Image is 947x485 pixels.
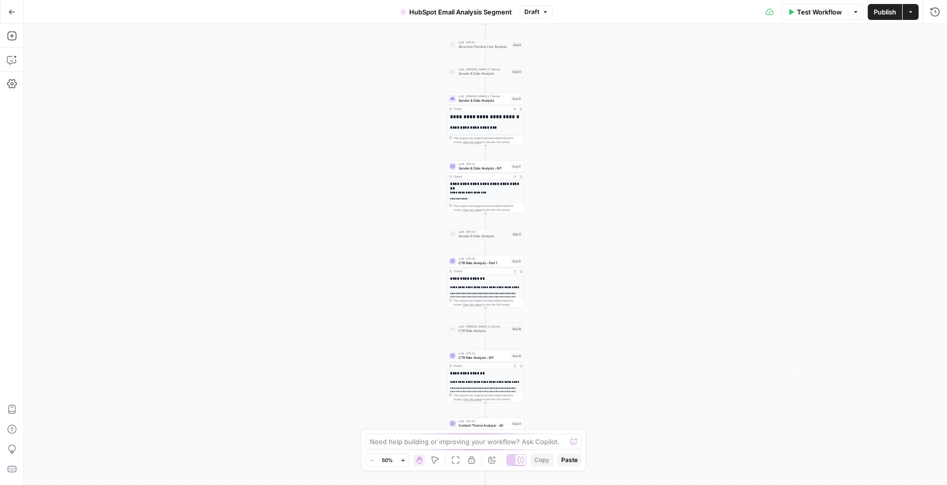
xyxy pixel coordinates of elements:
div: Step 11 [512,232,522,236]
button: HubSpot Email Analysis Segment [394,4,518,20]
g: Edge from step_9 to step_13 [485,50,486,65]
g: Edge from step_12 to step_19 [485,308,486,322]
g: Edge from step_13 to step_10 [485,77,486,92]
span: Copy the output [463,208,482,211]
span: Content Theme Analysis - All [459,423,509,428]
span: Copy [534,456,549,465]
div: This output is too large & has been abbreviated for review. to view the full content. [454,393,522,401]
span: Sender & Date Analysis [459,233,510,238]
span: LLM · GPT-4.1 [459,230,510,234]
span: Structure Preview Line Analysis [459,44,510,49]
span: CTR Rate Analysis - Part 1 [459,260,509,265]
div: This output is too large & has been abbreviated for review. to view the full content. [454,299,522,307]
button: Paste [557,454,582,467]
div: LLM · GPT-4.1Sender & Date AnalysisStep 11 [447,228,524,240]
span: Paste [561,456,578,465]
div: Step 12 [511,259,522,263]
div: This output is too large & has been abbreviated for review. to view the full content. [454,136,522,144]
span: CTR Rate Analysis - BP [459,355,509,360]
g: Edge from step_17 to step_11 [485,213,486,227]
span: Copy the output [463,141,482,144]
span: LLM · GPT-4.1 [459,162,509,166]
div: LLM · [PERSON_NAME] 3.5 SonnetCTR Rate AnalysisStep 19 [447,323,524,335]
span: LLM · [PERSON_NAME] 3.7 Sonnet [459,94,509,98]
span: Copy the output [463,303,482,306]
span: Draft [524,7,539,16]
div: Output [454,174,510,178]
button: Copy [530,454,553,467]
span: LLM · GPT-4.1 [459,419,509,423]
span: Sender & Date Analysis - BP [459,165,509,170]
div: Output [454,364,510,368]
span: LLM · GPT-4.1 [459,40,510,44]
span: LLM · [PERSON_NAME] 3.7 Sonnet [459,67,509,71]
span: CTR Rate Analysis [459,328,509,333]
div: Step 10 [511,96,522,101]
g: Edge from step_21 to step_22 [485,470,486,485]
span: 50% [382,456,393,464]
span: Sender & Date Analysis [459,98,509,103]
div: Step 13 [511,69,522,74]
span: Publish [874,7,896,17]
div: Output [454,269,510,273]
g: Edge from step_16 to step_9 [485,23,486,38]
span: LLM · [PERSON_NAME] 3.5 Sonnet [459,324,509,328]
span: Test Workflow [797,7,842,17]
div: This output is too large & has been abbreviated for review. to view the full content. [454,204,522,212]
span: Copy the output [463,398,482,401]
div: LLM · GPT-4.1Structure Preview Line AnalysisStep 9 [447,39,524,51]
div: Step 21 [511,421,522,426]
g: Edge from step_11 to step_12 [485,240,486,254]
span: LLM · GPT-4.1 [459,257,509,261]
div: LLM · [PERSON_NAME] 3.7 SonnetSender & Date AnalysisStep 13 [447,66,524,78]
button: Publish [868,4,902,20]
div: Step 18 [511,353,522,358]
div: Step 19 [511,326,522,331]
div: Step 17 [511,164,522,168]
button: Test Workflow [782,4,848,20]
g: Edge from step_18 to step_21 [485,402,486,417]
span: Sender & Date Analysis [459,71,509,76]
div: Output [454,107,510,111]
span: HubSpot Email Analysis Segment [409,7,512,17]
g: Edge from step_10 to step_17 [485,145,486,160]
button: Draft [520,5,553,18]
div: Step 9 [512,42,522,47]
span: LLM · GPT-4.1 [459,351,509,355]
g: Edge from step_19 to step_18 [485,334,486,349]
